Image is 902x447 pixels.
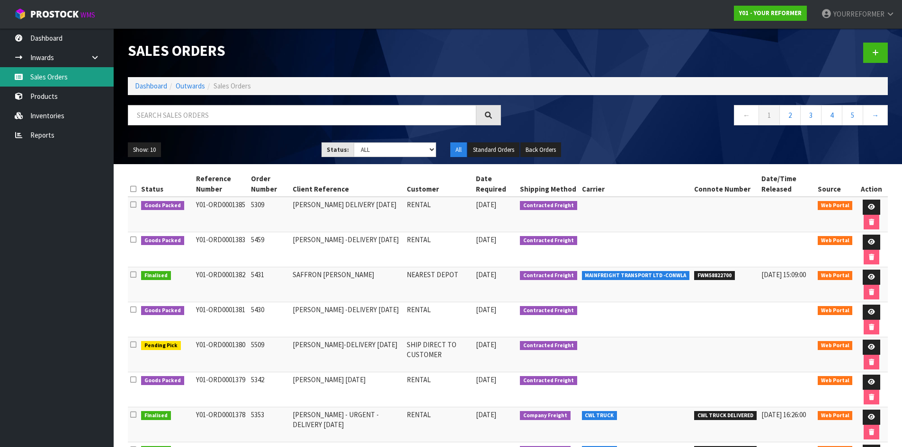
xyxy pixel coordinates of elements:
td: 5353 [249,407,290,442]
span: Contracted Freight [520,306,577,316]
span: Goods Packed [141,376,184,386]
th: Shipping Method [518,171,580,197]
nav: Page navigation [515,105,888,128]
span: ProStock [30,8,79,20]
td: NEAREST DEPOT [404,267,473,302]
a: → [863,105,888,125]
td: Y01-ORD0001379 [194,372,249,407]
span: MAINFREIGHT TRANSPORT LTD -CONWLA [582,271,690,280]
span: [DATE] [476,410,496,419]
button: Show: 10 [128,142,161,158]
span: Finalised [141,271,171,280]
td: Y01-ORD0001382 [194,267,249,302]
span: Pending Pick [141,341,181,351]
span: Sales Orders [214,81,251,90]
span: YOURREFORMER [833,9,884,18]
small: WMS [80,10,95,19]
span: Goods Packed [141,236,184,245]
span: Finalised [141,411,171,421]
td: 5509 [249,337,290,372]
td: SAFFRON [PERSON_NAME] [290,267,405,302]
td: [PERSON_NAME] -DELIVERY [DATE] [290,232,405,267]
span: [DATE] 16:26:00 [761,410,806,419]
th: Date/Time Released [759,171,815,197]
button: All [450,142,467,158]
span: Contracted Freight [520,341,577,351]
a: Outwards [176,81,205,90]
span: Contracted Freight [520,376,577,386]
span: Web Portal [818,411,853,421]
td: [PERSON_NAME] -DELIVERY [DATE] [290,302,405,337]
span: [DATE] [476,200,496,209]
td: 5309 [249,197,290,232]
td: RENTAL [404,302,473,337]
td: [PERSON_NAME] DELIVERY [DATE] [290,197,405,232]
td: RENTAL [404,407,473,442]
th: Date Required [473,171,518,197]
th: Source [815,171,855,197]
span: [DATE] [476,375,496,384]
span: Web Portal [818,201,853,210]
th: Reference Number [194,171,249,197]
span: Goods Packed [141,201,184,210]
td: 5342 [249,372,290,407]
a: 3 [800,105,822,125]
th: Customer [404,171,473,197]
a: 2 [779,105,801,125]
th: Connote Number [692,171,759,197]
span: Contracted Freight [520,271,577,280]
span: [DATE] [476,340,496,349]
th: Action [855,171,888,197]
span: [DATE] 15:09:00 [761,270,806,279]
th: Status [139,171,194,197]
td: RENTAL [404,232,473,267]
th: Carrier [580,171,692,197]
td: 5430 [249,302,290,337]
td: RENTAL [404,372,473,407]
td: RENTAL [404,197,473,232]
img: cube-alt.png [14,8,26,20]
td: Y01-ORD0001380 [194,337,249,372]
span: Web Portal [818,271,853,280]
a: ← [734,105,759,125]
span: [DATE] [476,270,496,279]
th: Client Reference [290,171,405,197]
span: [DATE] [476,235,496,244]
span: CWL TRUCK [582,411,617,421]
span: Contracted Freight [520,236,577,245]
strong: Status: [327,146,349,154]
span: Web Portal [818,376,853,386]
th: Order Number [249,171,290,197]
td: Y01-ORD0001378 [194,407,249,442]
td: 5431 [249,267,290,302]
strong: Y01 - YOUR REFORMER [739,9,802,17]
td: Y01-ORD0001383 [194,232,249,267]
span: Web Portal [818,306,853,316]
td: Y01-ORD0001385 [194,197,249,232]
td: 5459 [249,232,290,267]
span: CWL TRUCK DELIVERED [694,411,757,421]
a: Dashboard [135,81,167,90]
button: Standard Orders [468,142,519,158]
td: Y01-ORD0001381 [194,302,249,337]
input: Search sales orders [128,105,476,125]
span: Company Freight [520,411,571,421]
td: [PERSON_NAME] - URGENT - DELIVERY [DATE] [290,407,405,442]
h1: Sales Orders [128,43,501,59]
td: [PERSON_NAME]-DELIVERY [DATE] [290,337,405,372]
a: 5 [842,105,863,125]
span: FWM58822700 [694,271,735,280]
td: [PERSON_NAME] [DATE] [290,372,405,407]
span: Web Portal [818,236,853,245]
button: Back Orders [520,142,561,158]
span: [DATE] [476,305,496,314]
span: Contracted Freight [520,201,577,210]
a: 1 [759,105,780,125]
span: Web Portal [818,341,853,351]
a: 4 [821,105,842,125]
span: Goods Packed [141,306,184,316]
td: SHIP DIRECT TO CUSTOMER [404,337,473,372]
